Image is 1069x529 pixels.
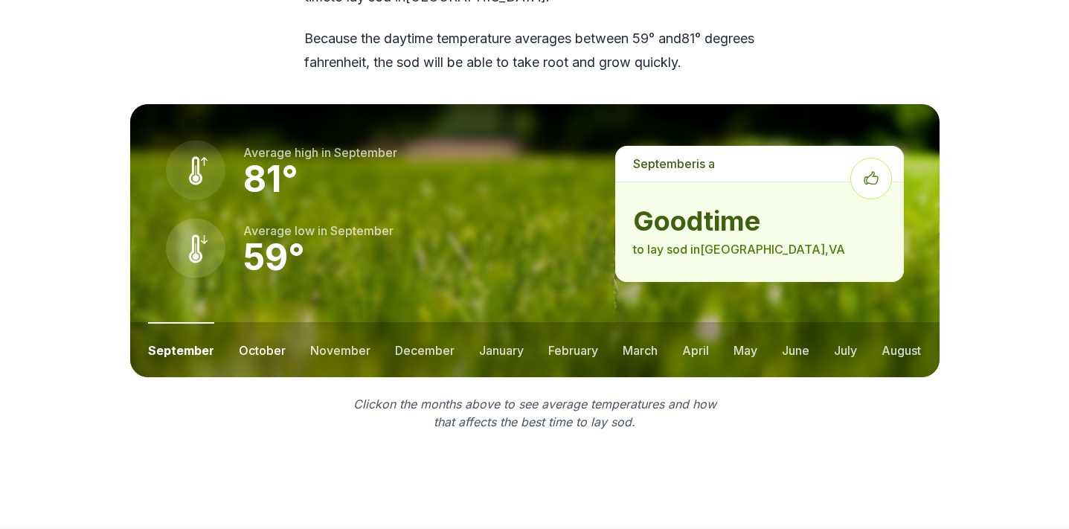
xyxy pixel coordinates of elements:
[243,222,394,240] p: Average low in
[623,322,658,377] button: march
[633,206,885,236] strong: good time
[243,157,298,201] strong: 81 °
[243,144,397,161] p: Average high in
[882,322,921,377] button: august
[633,240,885,258] p: to lay sod in [GEOGRAPHIC_DATA] , VA
[733,322,757,377] button: may
[334,145,397,160] span: september
[479,322,524,377] button: january
[148,322,214,377] button: september
[615,146,903,182] p: is a
[782,322,809,377] button: june
[310,322,370,377] button: november
[243,235,305,279] strong: 59 °
[682,322,709,377] button: april
[330,223,394,238] span: september
[344,395,725,431] p: Click on the months above to see average temperatures and how that affects the best time to lay sod.
[548,322,598,377] button: february
[239,322,286,377] button: october
[395,322,455,377] button: december
[633,156,696,171] span: september
[834,322,857,377] button: july
[304,27,765,74] p: Because the daytime temperature averages between 59 ° and 81 ° degrees fahrenheit, the sod will b...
